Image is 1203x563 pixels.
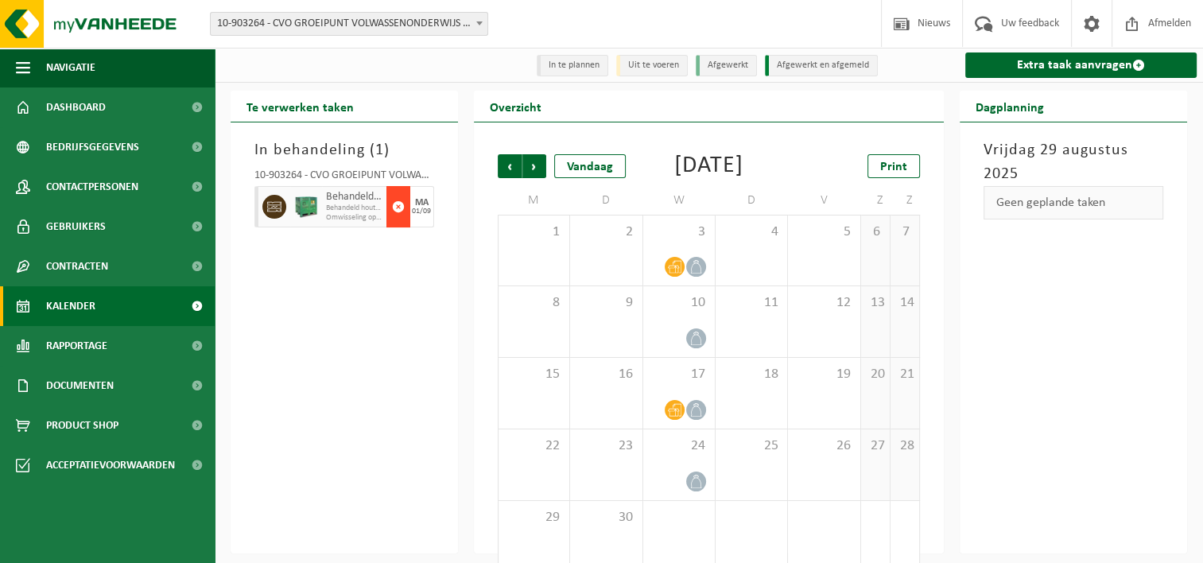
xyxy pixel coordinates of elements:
td: Z [891,186,920,215]
span: Vorige [498,154,522,178]
span: Bedrijfsgegevens [46,127,139,167]
span: 25 [724,437,779,455]
td: W [643,186,716,215]
div: [DATE] [674,154,743,178]
span: Gebruikers [46,207,106,247]
span: 18 [724,366,779,383]
span: 26 [796,437,852,455]
li: Uit te voeren [616,55,688,76]
span: 10-903264 - CVO GROEIPUNT VOLWASSENONDERWIJS - LOKEREN [211,13,487,35]
div: MA [415,198,429,208]
img: PB-HB-1400-HPE-GN-01 [294,195,318,219]
span: Contracten [46,247,108,286]
span: 29 [506,509,561,526]
h2: Dagplanning [960,91,1060,122]
span: 3 [651,223,707,241]
span: Volgende [522,154,546,178]
span: 8 [506,294,561,312]
span: 27 [869,437,882,455]
span: 22 [506,437,561,455]
span: 11 [724,294,779,312]
td: M [498,186,570,215]
span: Rapportage [46,326,107,366]
div: Vandaag [554,154,626,178]
span: Product Shop [46,406,118,445]
td: D [716,186,788,215]
div: Geen geplande taken [984,186,1163,219]
li: Afgewerkt [696,55,757,76]
span: 5 [796,223,852,241]
span: 24 [651,437,707,455]
span: 17 [651,366,707,383]
span: Dashboard [46,87,106,127]
h3: Vrijdag 29 augustus 2025 [984,138,1163,186]
span: Kalender [46,286,95,326]
span: Contactpersonen [46,167,138,207]
div: 01/09 [412,208,431,215]
td: D [570,186,642,215]
span: 23 [578,437,634,455]
span: 12 [796,294,852,312]
span: 10-903264 - CVO GROEIPUNT VOLWASSENONDERWIJS - LOKEREN [210,12,488,36]
span: 2 [578,223,634,241]
span: Behandeld hout (B) [326,204,382,213]
span: Navigatie [46,48,95,87]
span: Print [880,161,907,173]
span: 13 [869,294,882,312]
span: 28 [898,437,911,455]
span: 1 [506,223,561,241]
span: 9 [578,294,634,312]
td: V [788,186,860,215]
span: 16 [578,366,634,383]
span: Documenten [46,366,114,406]
h2: Te verwerken taken [231,91,370,122]
span: 10 [651,294,707,312]
span: 19 [796,366,852,383]
span: 6 [869,223,882,241]
span: Omwisseling op aanvraag - op geplande route (incl. verwerking) [326,213,382,223]
span: 7 [898,223,911,241]
span: Acceptatievoorwaarden [46,445,175,485]
a: Extra taak aanvragen [965,52,1197,78]
a: Print [867,154,920,178]
li: In te plannen [537,55,608,76]
div: 10-903264 - CVO GROEIPUNT VOLWASSENONDERWIJS - LOKEREN [254,170,434,186]
span: 1 [375,142,384,158]
span: 30 [578,509,634,526]
span: 14 [898,294,911,312]
span: 4 [724,223,779,241]
span: 15 [506,366,561,383]
span: Behandeld hout (B) [326,191,382,204]
h3: In behandeling ( ) [254,138,434,162]
h2: Overzicht [474,91,557,122]
li: Afgewerkt en afgemeld [765,55,878,76]
span: 21 [898,366,911,383]
td: Z [861,186,891,215]
span: 20 [869,366,882,383]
